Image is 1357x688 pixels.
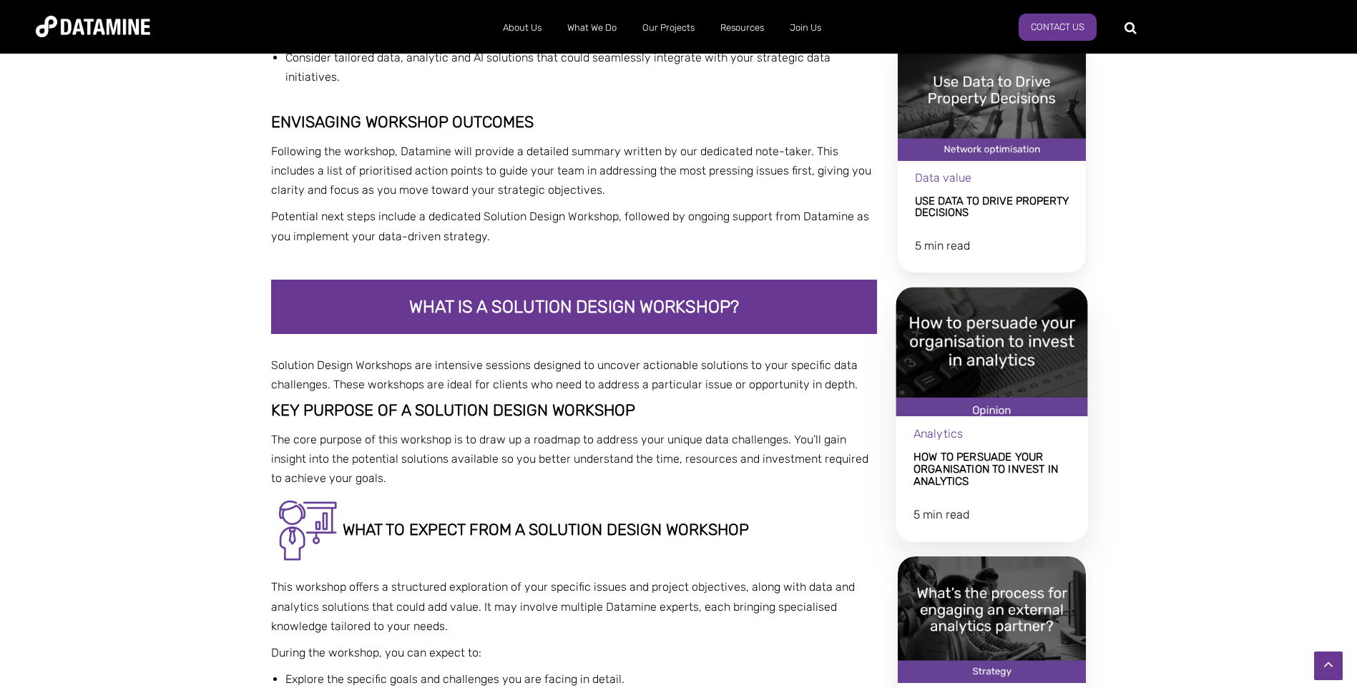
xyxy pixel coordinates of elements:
h2: What is a solution design workshop? [282,298,867,316]
span: Envisaging Workshop outcomes [271,112,534,132]
a: About Us [490,9,554,46]
a: Contact Us [1019,14,1097,41]
span: Explore the specific goals and challenges you are facing in detail. [285,672,624,686]
span: The core purpose of this workshop is to draw up a roadmap to address your unique data challenges.... [271,433,868,485]
img: Datamine [36,16,150,37]
span: Following the workshop, Datamine will provide a detailed summary written by our dedicated note-ta... [271,144,871,197]
span: This workshop offers a structured exploration of your specific issues and project objectives, alo... [271,580,855,632]
span: Solution Design Workshops are intensive sessions designed to uncover actionable solutions to your... [271,358,858,391]
span: During the workshop, you can expect to: [271,646,481,659]
span: Data value [915,171,971,185]
span: Analytics [913,426,963,440]
strong: What to expect from a Solution Design Workshop [271,520,749,539]
a: Resources [707,9,777,46]
a: Our Projects [629,9,707,46]
strong: Key purpose of a Solution Design Workshop [271,400,635,420]
a: Join Us [777,9,834,46]
a: What We Do [554,9,629,46]
span: Potential next steps include a dedicated Solution Design Workshop, followed by ongoing support fr... [271,210,869,242]
img: Workshop [271,495,343,566]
